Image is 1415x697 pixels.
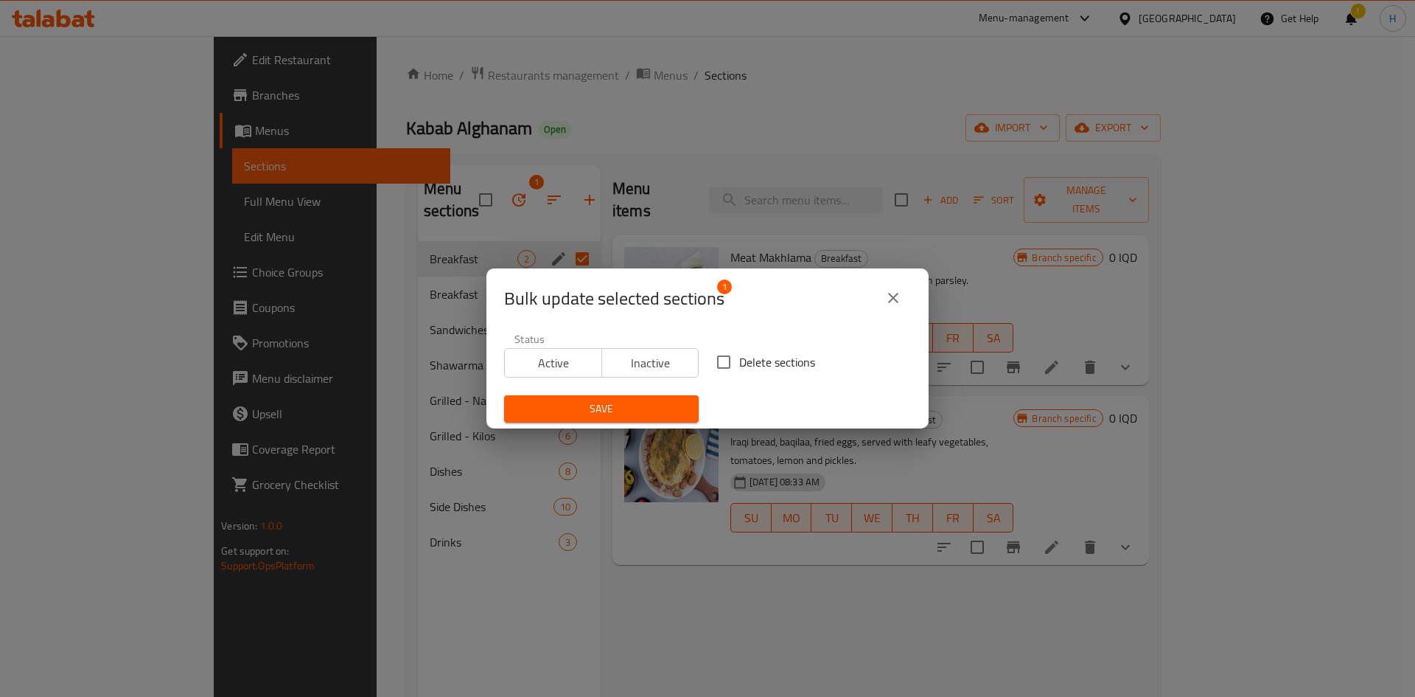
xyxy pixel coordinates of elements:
[601,348,699,378] button: Inactive
[717,280,732,294] span: 1
[876,280,911,316] button: close
[608,353,693,374] span: Inactive
[504,348,602,378] button: Active
[516,400,687,418] span: Save
[739,353,815,371] span: Delete sections
[511,353,596,374] span: Active
[504,287,724,311] span: Selected section count
[504,395,699,423] button: Save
